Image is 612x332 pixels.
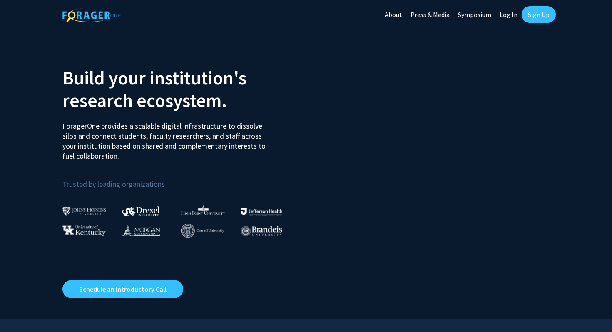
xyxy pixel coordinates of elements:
[122,206,159,216] img: Drexel University
[62,8,121,22] img: ForagerOne Logo
[62,207,107,216] img: Johns Hopkins University
[241,226,282,236] img: Brandeis University
[122,225,160,236] img: Morgan State University
[241,208,282,216] img: Thomas Jefferson University
[62,225,106,236] img: University of Kentucky
[62,67,300,111] h2: Build your institution's research ecosystem.
[522,6,556,23] a: Sign Up
[62,168,300,191] p: Trusted by leading organizations
[62,280,183,298] a: Opens in a new tab
[181,224,224,238] img: Cornell University
[181,205,225,215] img: High Point University
[62,115,271,161] p: ForagerOne provides a scalable digital infrastructure to dissolve silos and connect students, fac...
